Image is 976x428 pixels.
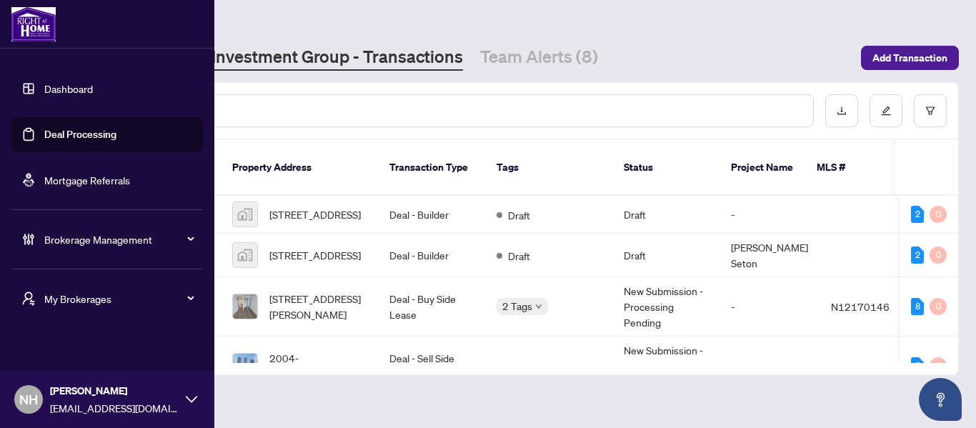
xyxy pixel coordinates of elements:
[930,247,947,264] div: 0
[233,202,257,227] img: thumbnail-img
[233,354,257,378] img: thumbnail-img
[837,106,847,116] span: download
[612,140,719,196] th: Status
[911,247,924,264] div: 2
[719,196,820,234] td: -
[919,378,962,421] button: Open asap
[872,46,947,69] span: Add Transaction
[612,337,719,396] td: New Submission - Processing Pending
[508,207,530,223] span: Draft
[612,277,719,337] td: New Submission - Processing Pending
[269,206,361,222] span: [STREET_ADDRESS]
[719,140,805,196] th: Project Name
[44,291,193,307] span: My Brokerages
[881,106,891,116] span: edit
[44,128,116,141] a: Deal Processing
[21,292,36,306] span: user-switch
[44,82,93,95] a: Dashboard
[378,234,485,277] td: Deal - Builder
[831,359,889,372] span: C12330587
[74,45,463,71] a: [PERSON_NAME] Investment Group - Transactions
[930,298,947,315] div: 0
[269,350,367,382] span: 2004-[STREET_ADDRESS]
[378,196,485,234] td: Deal - Builder
[378,277,485,337] td: Deal - Buy Side Lease
[19,389,38,409] span: NH
[925,106,935,116] span: filter
[911,298,924,315] div: 8
[870,94,902,127] button: edit
[831,300,890,313] span: N12170146
[861,46,959,70] button: Add Transaction
[502,298,532,314] span: 2 Tags
[719,234,820,277] td: [PERSON_NAME] Seton
[44,232,193,247] span: Brokerage Management
[930,357,947,374] div: 0
[930,206,947,223] div: 0
[612,234,719,277] td: Draft
[233,294,257,319] img: thumbnail-img
[508,248,530,264] span: Draft
[50,400,179,416] span: [EMAIL_ADDRESS][DOMAIN_NAME]
[805,140,891,196] th: MLS #
[378,337,485,396] td: Deal - Sell Side Lease
[719,277,820,337] td: -
[378,140,485,196] th: Transaction Type
[612,196,719,234] td: Draft
[269,247,361,263] span: [STREET_ADDRESS]
[50,383,179,399] span: [PERSON_NAME]
[535,303,542,310] span: down
[914,94,947,127] button: filter
[480,45,598,71] a: Team Alerts (8)
[221,140,378,196] th: Property Address
[719,337,820,396] td: -
[44,174,130,186] a: Mortgage Referrals
[269,291,367,322] span: [STREET_ADDRESS][PERSON_NAME]
[11,7,56,41] img: logo
[911,206,924,223] div: 2
[485,140,612,196] th: Tags
[825,94,858,127] button: download
[233,243,257,267] img: thumbnail-img
[508,359,601,374] span: Submitted for Review
[911,357,924,374] div: 6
